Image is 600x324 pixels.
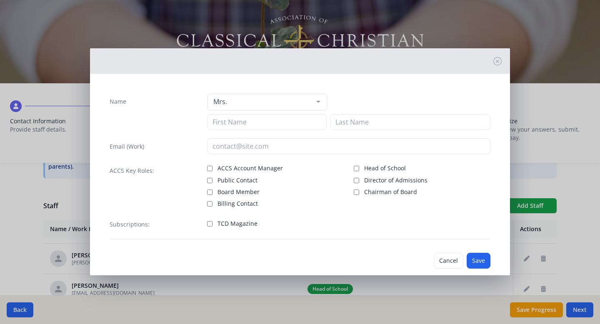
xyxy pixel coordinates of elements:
[330,114,490,130] input: Last Name
[207,114,327,130] input: First Name
[354,178,359,183] input: Director of Admissions
[207,221,212,227] input: TCD Magazine
[211,97,310,106] span: Mrs.
[207,178,212,183] input: Public Contact
[364,176,427,184] span: Director of Admissions
[217,188,260,196] span: Board Member
[217,176,257,184] span: Public Contact
[110,167,154,175] label: ACCS Key Roles:
[217,164,283,172] span: ACCS Account Manager
[354,166,359,171] input: Head of School
[110,142,144,151] label: Email (Work)
[364,164,406,172] span: Head of School
[207,166,212,171] input: ACCS Account Manager
[207,189,212,195] input: Board Member
[467,253,490,269] button: Save
[364,188,417,196] span: Chairman of Board
[354,189,359,195] input: Chairman of Board
[207,138,491,154] input: contact@site.com
[434,253,463,269] button: Cancel
[207,201,212,207] input: Billing Contact
[110,97,126,106] label: Name
[110,220,150,229] label: Subscriptions:
[217,219,257,228] span: TCD Magazine
[217,199,258,208] span: Billing Contact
